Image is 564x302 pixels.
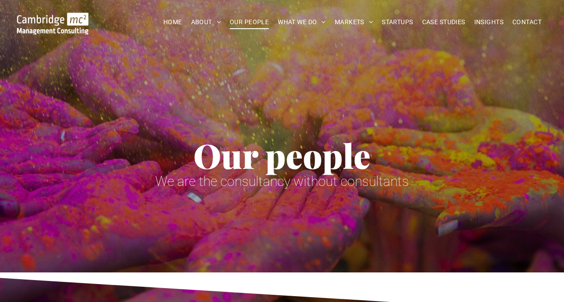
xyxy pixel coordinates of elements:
[508,15,546,29] a: CONTACT
[273,15,330,29] a: WHAT WE DO
[418,15,470,29] a: CASE STUDIES
[155,173,409,189] span: We are the consultancy without consultants
[470,15,508,29] a: INSIGHTS
[17,13,89,35] img: Go to Homepage
[187,15,226,29] a: ABOUT
[330,15,377,29] a: MARKETS
[159,15,187,29] a: HOME
[377,15,417,29] a: STARTUPS
[225,15,273,29] a: OUR PEOPLE
[193,133,371,177] span: Our people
